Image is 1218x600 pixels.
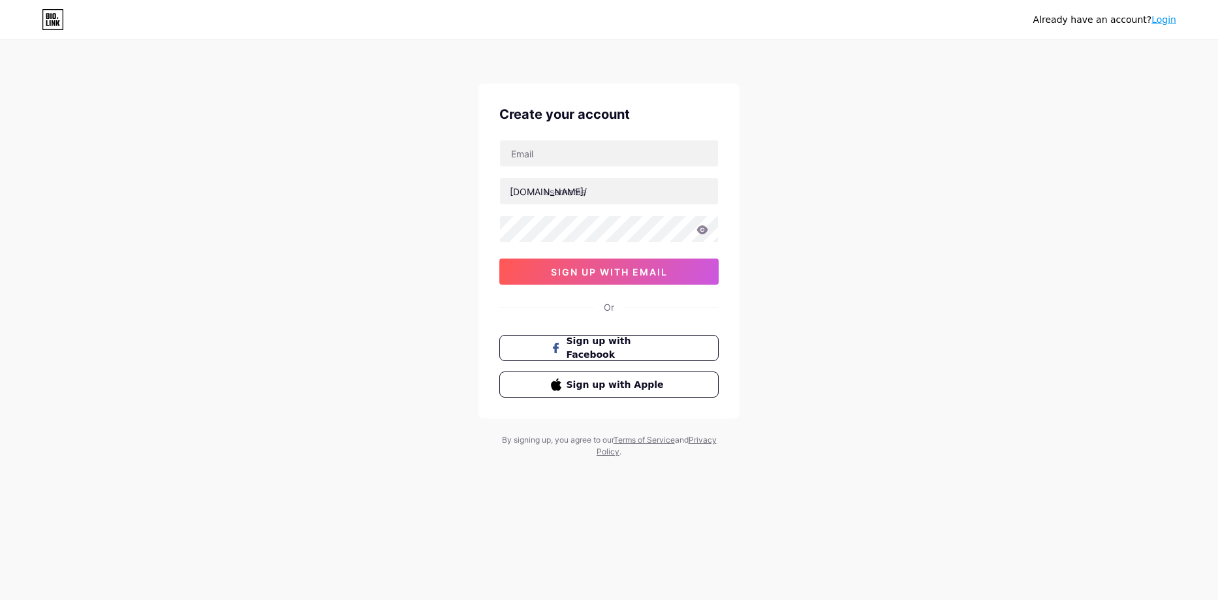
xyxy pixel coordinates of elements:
div: Create your account [499,104,719,124]
input: Email [500,140,718,166]
div: Already have an account? [1033,13,1176,27]
button: Sign up with Apple [499,371,719,398]
button: sign up with email [499,259,719,285]
div: [DOMAIN_NAME]/ [510,185,587,198]
span: Sign up with Facebook [567,334,668,362]
button: Sign up with Facebook [499,335,719,361]
span: Sign up with Apple [567,378,668,392]
a: Terms of Service [614,435,675,445]
span: sign up with email [551,266,668,277]
a: Login [1151,14,1176,25]
input: username [500,178,718,204]
div: Or [604,300,614,314]
div: By signing up, you agree to our and . [498,434,720,458]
